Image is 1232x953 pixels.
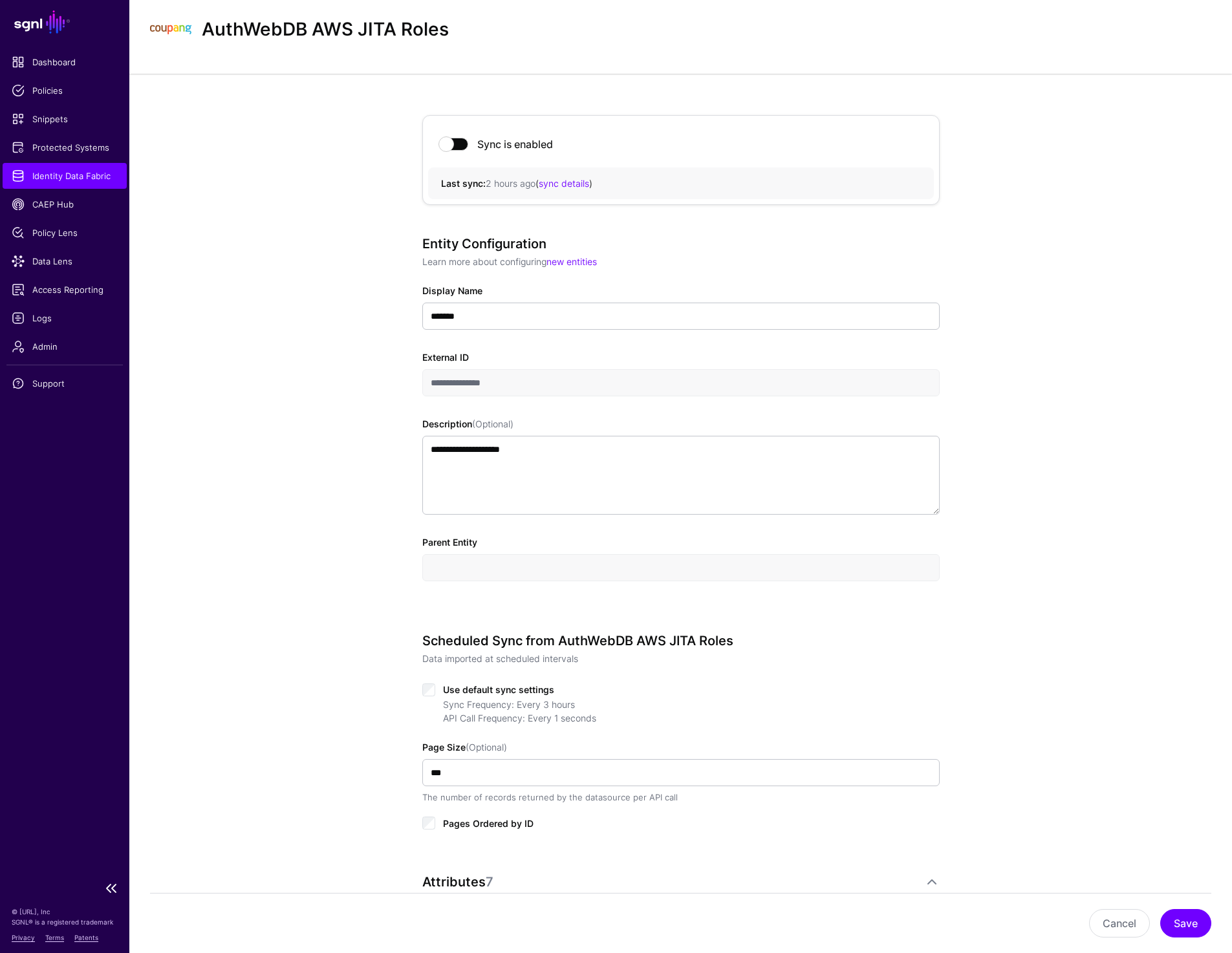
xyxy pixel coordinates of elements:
[12,255,118,268] span: Data Lens
[422,350,469,364] label: External ID
[422,791,940,804] div: The number of records returned by the datasource per API call
[472,418,513,429] span: (Optional)
[74,934,98,941] a: Patents
[422,740,507,754] label: Page Size
[12,340,118,353] span: Admin
[422,652,940,665] p: Data imported at scheduled intervals
[12,56,118,69] span: Dashboard
[546,256,597,267] a: new entities
[422,236,940,252] h3: Entity Configuration
[443,818,534,829] span: Pages Ordered by ID
[3,305,127,331] a: Logs
[422,284,482,297] label: Display Name
[441,177,921,190] div: ( )
[470,138,553,151] div: Sync is enabled
[443,684,554,695] span: Use default sync settings
[486,178,535,189] span: 2 hours ago
[12,934,35,941] a: Privacy
[3,163,127,189] a: Identity Data Fabric
[422,633,940,648] h3: Scheduled Sync from AuthWebDB AWS JITA Roles
[12,226,118,239] span: Policy Lens
[12,906,118,917] p: © [URL], Inc
[3,277,127,303] a: Access Reporting
[3,78,127,103] a: Policies
[3,134,127,160] a: Protected Systems
[441,178,486,189] strong: Last sync:
[3,220,127,246] a: Policy Lens
[422,535,477,549] label: Parent Entity
[12,917,118,927] p: SGNL® is a registered trademark
[8,8,122,36] a: SGNL
[1089,909,1150,937] button: Cancel
[539,178,589,189] a: sync details
[422,874,924,890] div: Attributes
[422,417,513,431] label: Description
[486,874,493,890] span: 7
[12,84,118,97] span: Policies
[3,49,127,75] a: Dashboard
[12,112,118,125] span: Snippets
[12,312,118,325] span: Logs
[3,334,127,359] a: Admin
[12,169,118,182] span: Identity Data Fabric
[12,377,118,390] span: Support
[422,255,940,268] p: Learn more about configuring
[202,19,449,41] h2: AuthWebDB AWS JITA Roles
[466,742,507,753] span: (Optional)
[3,248,127,274] a: Data Lens
[443,698,940,725] div: Sync Frequency: Every 3 hours API Call Frequency: Every 1 seconds
[3,106,127,132] a: Snippets
[12,141,118,154] span: Protected Systems
[12,283,118,296] span: Access Reporting
[3,191,127,217] a: CAEP Hub
[12,198,118,211] span: CAEP Hub
[1160,909,1211,937] button: Save
[150,9,191,50] img: svg+xml;base64,PHN2ZyBpZD0iTG9nbyIgeG1sbnM9Imh0dHA6Ly93d3cudzMub3JnLzIwMDAvc3ZnIiB3aWR0aD0iMTIxLj...
[45,934,64,941] a: Terms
